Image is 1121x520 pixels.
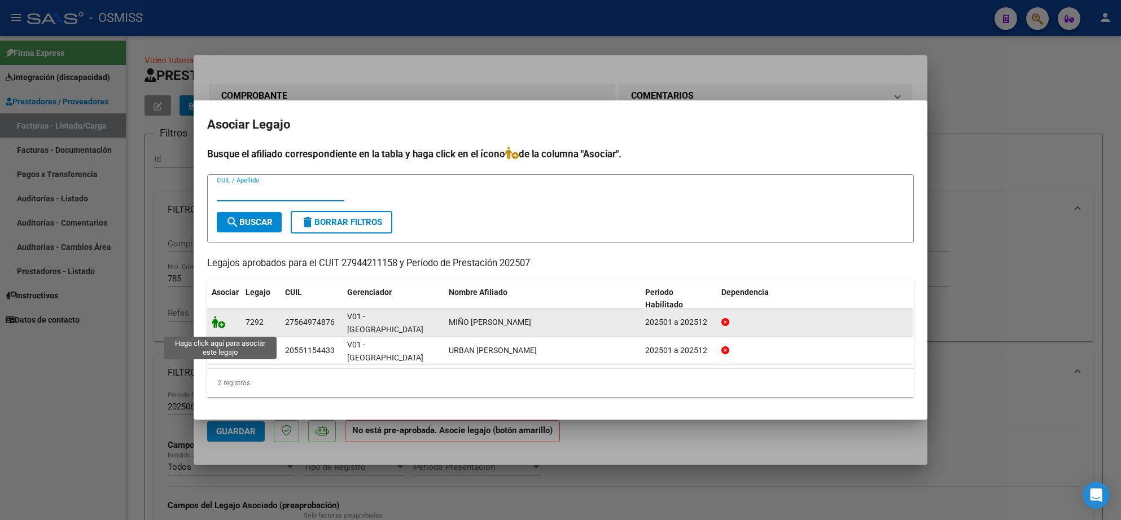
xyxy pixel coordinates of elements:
[226,217,273,227] span: Buscar
[285,344,335,357] div: 20551154433
[207,369,914,397] div: 2 registros
[721,288,769,297] span: Dependencia
[241,280,281,318] datatable-header-cell: Legajo
[212,288,239,297] span: Asociar
[347,312,423,334] span: V01 - [GEOGRAPHIC_DATA]
[291,211,392,233] button: Borrar Filtros
[285,316,335,329] div: 27564974876
[207,147,914,161] h4: Busque el afiliado correspondiente en la tabla y haga click en el ícono de la columna "Asociar".
[449,346,537,355] span: URBAN RONDAN ANGELO MATEO
[301,215,314,229] mat-icon: delete
[444,280,641,318] datatable-header-cell: Nombre Afiliado
[645,288,683,310] span: Periodo Habilitado
[207,280,241,318] datatable-header-cell: Asociar
[717,280,913,318] datatable-header-cell: Dependencia
[246,288,270,297] span: Legajo
[449,318,531,327] span: MIÑO JIMENA EMMA ISABELLA
[1083,482,1110,509] div: Open Intercom Messenger
[641,280,717,318] datatable-header-cell: Periodo Habilitado
[217,212,282,232] button: Buscar
[347,288,392,297] span: Gerenciador
[207,257,914,271] p: Legajos aprobados para el CUIT 27944211158 y Período de Prestación 202507
[343,280,444,318] datatable-header-cell: Gerenciador
[645,316,712,329] div: 202501 a 202512
[347,340,423,362] span: V01 - [GEOGRAPHIC_DATA]
[281,280,343,318] datatable-header-cell: CUIL
[207,114,914,135] h2: Asociar Legajo
[226,215,239,229] mat-icon: search
[246,346,264,355] span: 7112
[301,217,382,227] span: Borrar Filtros
[449,288,507,297] span: Nombre Afiliado
[246,318,264,327] span: 7292
[285,288,302,297] span: CUIL
[645,344,712,357] div: 202501 a 202512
